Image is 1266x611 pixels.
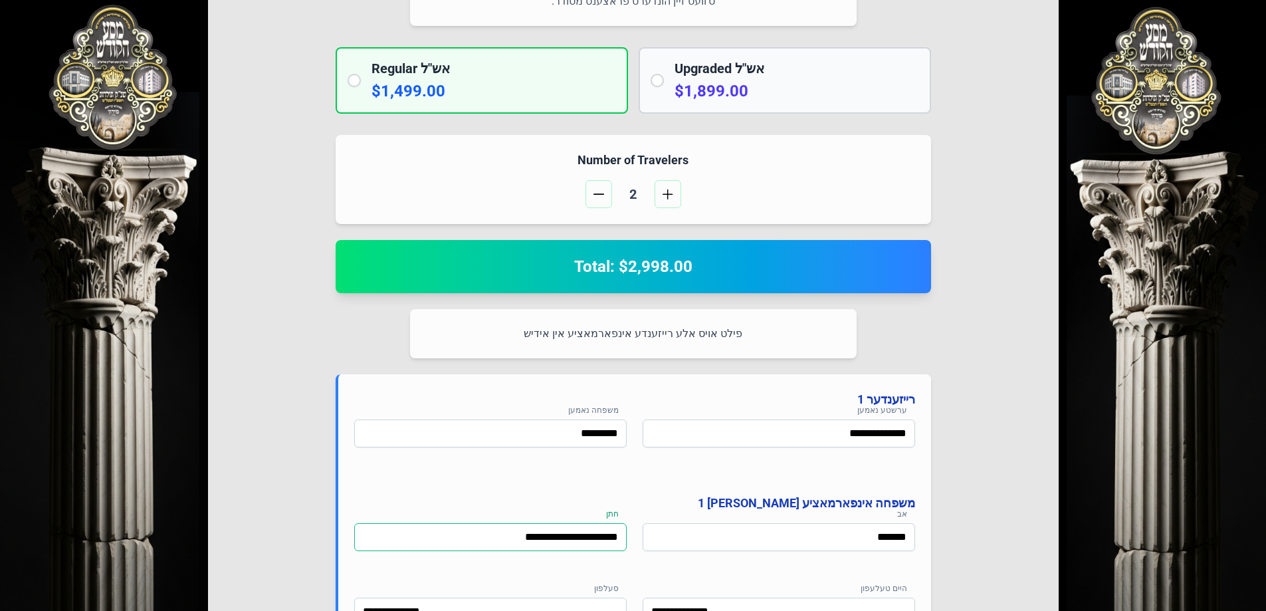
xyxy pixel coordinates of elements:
h4: Number of Travelers [352,151,915,170]
h2: Total: $2,998.00 [352,256,915,277]
h2: Regular אש"ל [371,59,616,78]
p: $1,499.00 [371,80,616,102]
h4: רייזענדער 1 [354,390,915,409]
p: פילט אויס אלע רייזענדע אינפארמאציע אין אידיש [426,325,841,342]
span: 2 [617,185,649,203]
h4: משפחה אינפארמאציע [PERSON_NAME] 1 [354,494,915,513]
h2: Upgraded אש"ל [675,59,919,78]
p: $1,899.00 [675,80,919,102]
